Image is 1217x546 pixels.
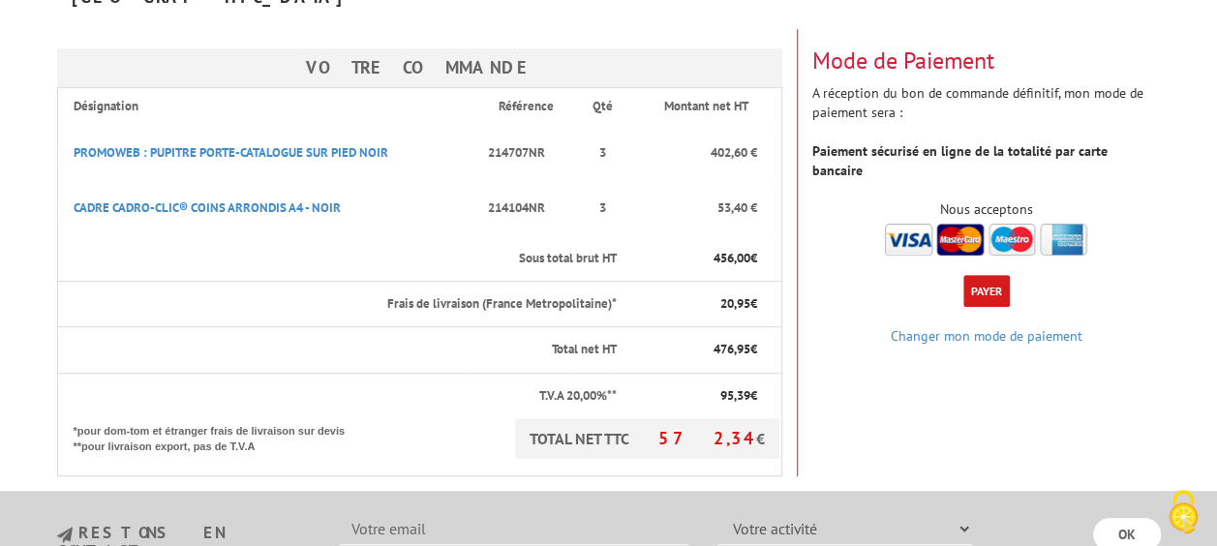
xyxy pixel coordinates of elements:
[588,144,617,163] p: 3
[1159,488,1207,536] img: Cookies (fenêtre modale)
[720,387,750,404] span: 95,39
[714,250,750,266] span: 456,00
[634,98,778,116] p: Montant net HT
[515,418,779,459] p: TOTAL NET TTC €
[634,199,756,218] p: 53,40 €
[634,144,756,163] p: 402,60 €
[812,142,1108,179] strong: Paiement sécurisé en ligne de la totalité par carte bancaire
[588,98,617,116] p: Qté
[74,144,388,161] a: PROMOWEB : PUPITRE PORTE-CATALOGUE SUR PIED NOIR
[482,98,570,116] p: Référence
[74,98,465,116] p: Désignation
[634,387,756,406] p: €
[57,327,619,374] th: Total net HT
[74,418,364,454] p: *pour dom-tom et étranger frais de livraison sur devis **pour livraison export, pas de T.V.A
[963,275,1010,307] button: Payer
[812,199,1161,219] div: Nous acceptons
[720,295,750,312] span: 20,95
[57,527,73,543] img: newsletter.jpg
[340,512,688,545] input: Votre email
[588,199,617,218] p: 3
[482,190,570,227] p: 214104NR
[57,236,619,282] th: Sous total brut HT
[812,48,1161,74] h3: Mode de Paiement
[57,281,619,327] th: Frais de livraison (France Metropolitaine)*
[634,341,756,359] p: €
[57,48,782,87] h3: Votre Commande
[885,224,1087,256] img: accepted.png
[634,250,756,268] p: €
[74,199,341,216] a: CADRE CADRO-CLIC® COINS ARRONDIS A4 - NOIR
[634,295,756,314] p: €
[482,135,570,172] p: 214707NR
[74,387,618,406] p: T.V.A 20,00%**
[891,327,1082,345] a: Changer mon mode de paiement
[714,341,750,357] span: 476,95
[798,29,1175,259] div: A réception du bon de commande définitif, mon mode de paiement sera :
[658,427,756,449] span: 572,34
[1149,480,1217,546] button: Cookies (fenêtre modale)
